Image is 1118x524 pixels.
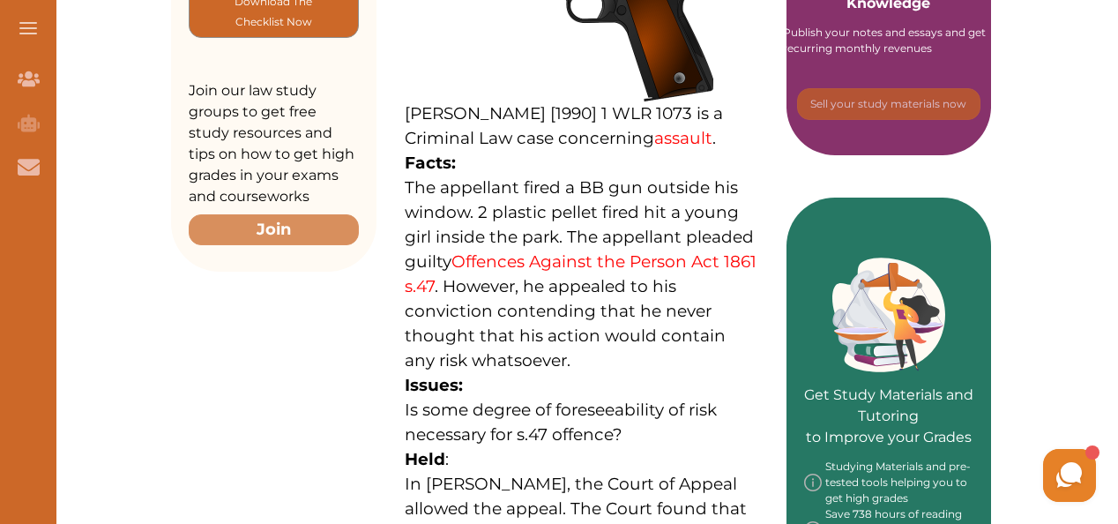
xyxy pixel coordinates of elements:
p: Join our law study groups to get free study resources and tips on how to get high grades in your ... [189,80,359,207]
span: Is some degree of foreseeability of risk necessary for s.47 offence? [405,400,717,445]
div: Publish your notes and essays and get recurring monthly revenues [783,25,995,56]
button: [object Object] [797,88,980,120]
a: assault [654,128,712,148]
p: Sell your study materials now [810,96,966,112]
iframe: HelpCrunch [695,445,1100,506]
strong: Issues: [405,375,463,395]
span: The appellant fired a BB gun outside his window. 2 plastic pellet fired hit a young girl inside t... [405,177,757,371]
p: Get Study Materials and Tutoring to Improve your Grades [804,335,974,448]
button: Join [189,214,359,245]
span: : [405,449,449,469]
span: [PERSON_NAME] [1990] 1 WLR 1073 is a Criminal Law case concerning . [405,103,723,148]
strong: Facts: [405,153,456,173]
a: Offences Against the Person Act 1861 s.47 [405,251,757,296]
strong: Held [405,449,445,469]
img: Green card image [832,258,945,372]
